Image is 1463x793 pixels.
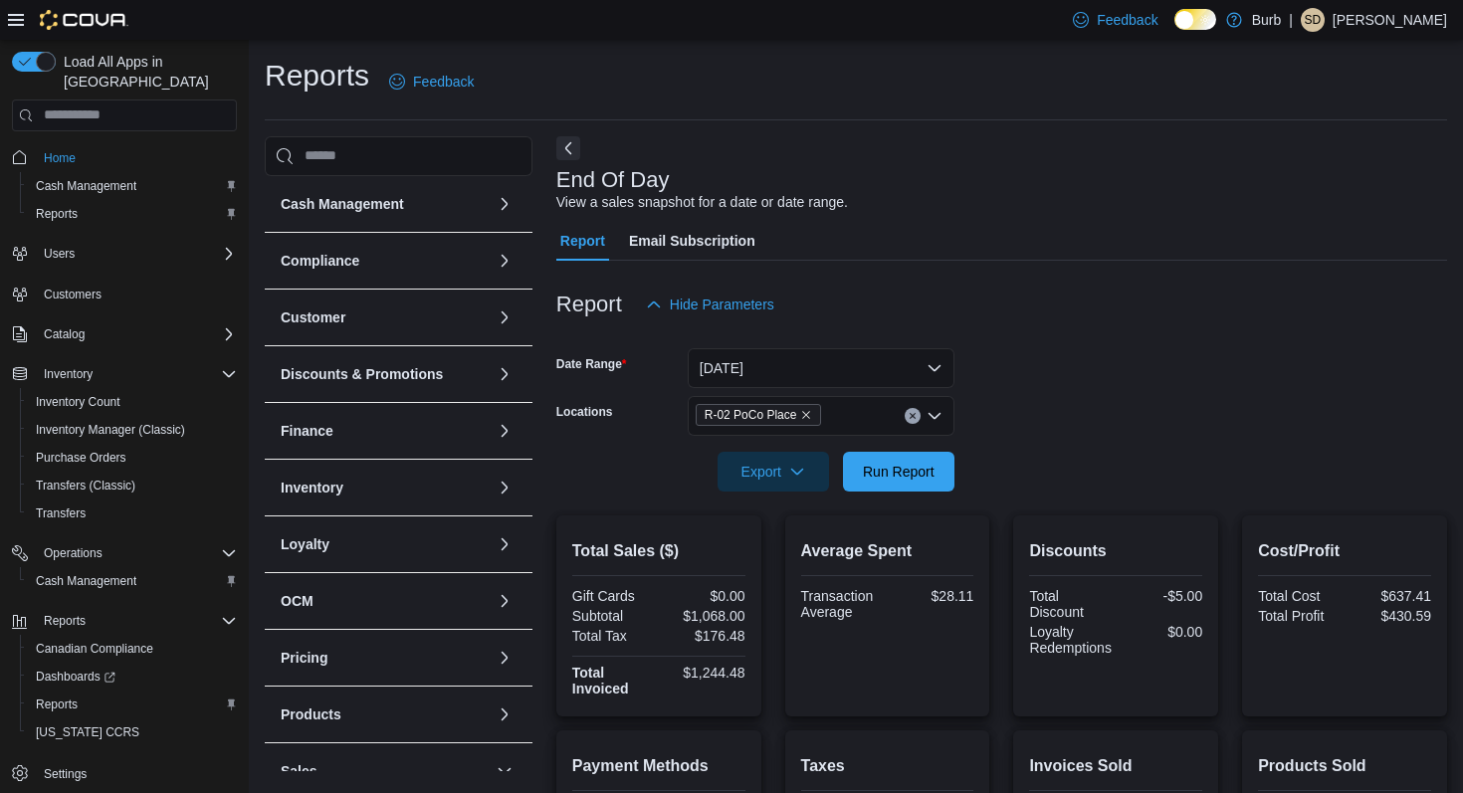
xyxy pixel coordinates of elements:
h2: Discounts [1029,539,1202,563]
button: Products [493,702,517,726]
button: Cash Management [20,567,245,595]
button: Run Report [843,452,954,492]
button: Home [4,143,245,172]
p: Burb [1252,8,1282,32]
span: SD [1305,8,1322,32]
div: $176.48 [663,628,745,644]
span: Load All Apps in [GEOGRAPHIC_DATA] [56,52,237,92]
span: Washington CCRS [28,720,237,744]
button: Inventory [4,360,245,388]
a: Dashboards [28,665,123,689]
h2: Products Sold [1258,754,1431,778]
button: Next [556,136,580,160]
h3: Cash Management [281,194,404,214]
button: Discounts & Promotions [493,362,517,386]
button: Hide Parameters [638,285,782,324]
span: Transfers (Classic) [36,478,135,494]
span: Hide Parameters [670,295,774,314]
h2: Payment Methods [572,754,745,778]
span: Users [36,242,237,266]
div: Total Discount [1029,588,1112,620]
h3: Pricing [281,648,327,668]
span: [US_STATE] CCRS [36,724,139,740]
div: $28.11 [891,588,973,604]
span: R-02 PoCo Place [705,405,797,425]
h3: End Of Day [556,168,670,192]
button: Operations [4,539,245,567]
button: Sales [281,761,489,781]
button: Compliance [281,251,489,271]
span: Inventory Count [28,390,237,414]
p: | [1289,8,1293,32]
h2: Taxes [801,754,974,778]
button: Operations [36,541,110,565]
span: Home [36,145,237,170]
button: Discounts & Promotions [281,364,489,384]
a: Reports [28,693,86,716]
span: Cash Management [28,174,237,198]
h2: Cost/Profit [1258,539,1431,563]
span: Inventory [44,366,93,382]
div: $1,244.48 [663,665,745,681]
span: Operations [36,541,237,565]
h2: Average Spent [801,539,974,563]
span: Catalog [44,326,85,342]
span: Reports [36,696,78,712]
span: Purchase Orders [28,446,237,470]
span: Feedback [1097,10,1157,30]
button: Reports [36,609,94,633]
button: Customer [281,307,489,327]
span: Catalog [36,322,237,346]
button: Loyalty [493,532,517,556]
h3: Products [281,704,341,724]
span: Dashboards [28,665,237,689]
a: Home [36,146,84,170]
a: [US_STATE] CCRS [28,720,147,744]
span: R-02 PoCo Place [696,404,822,426]
h3: Customer [281,307,345,327]
span: Customers [36,282,237,306]
button: Remove R-02 PoCo Place from selection in this group [800,409,812,421]
span: Transfers [36,505,86,521]
img: Cova [40,10,128,30]
a: Settings [36,762,95,786]
button: Users [4,240,245,268]
span: Cash Management [28,569,237,593]
span: Reports [36,206,78,222]
button: Export [718,452,829,492]
span: Customers [44,287,102,302]
button: Reports [20,691,245,718]
div: $430.59 [1349,608,1431,624]
button: Canadian Compliance [20,635,245,663]
h3: Discounts & Promotions [281,364,443,384]
button: Clear input [905,408,921,424]
h2: Total Sales ($) [572,539,745,563]
button: [US_STATE] CCRS [20,718,245,746]
h3: Compliance [281,251,359,271]
button: Compliance [493,249,517,273]
div: Shelby Deppiesse [1301,8,1325,32]
span: Reports [28,693,237,716]
h3: Loyalty [281,534,329,554]
span: Inventory Manager (Classic) [36,422,185,438]
button: Reports [20,200,245,228]
span: Canadian Compliance [28,637,237,661]
a: Feedback [381,62,482,101]
button: Purchase Orders [20,444,245,472]
div: Loyalty Redemptions [1029,624,1112,656]
button: Products [281,704,489,724]
span: Transfers [28,501,237,525]
button: Inventory [493,476,517,499]
button: OCM [493,589,517,613]
button: Settings [4,758,245,787]
span: Inventory [36,362,237,386]
div: Subtotal [572,608,655,624]
span: Cash Management [36,573,136,589]
button: Open list of options [927,408,942,424]
span: Run Report [863,462,935,482]
button: Loyalty [281,534,489,554]
span: Settings [44,766,87,782]
label: Date Range [556,356,627,372]
span: Dark Mode [1174,30,1175,31]
div: Total Cost [1258,588,1341,604]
